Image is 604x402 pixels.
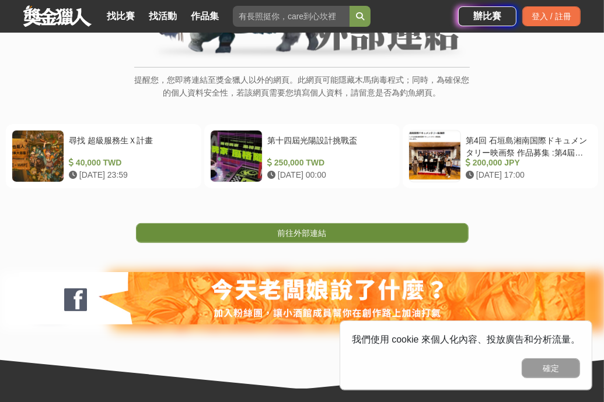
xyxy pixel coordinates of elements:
button: 確定 [522,358,580,378]
a: 第4回 石垣島湘南国際ドキュメンタリー映画祭 作品募集 :第4屆石垣島湘南國際紀錄片電影節作品徵集 200,000 JPY [DATE] 17:00 [403,124,598,188]
p: 提醒您，您即將連結至獎金獵人以外的網頁。此網頁可能隱藏木馬病毒程式；同時，為確保您的個人資料安全性，若該網頁需要您填寫個人資料，請留意是否為釣魚網頁。 [134,73,470,111]
div: 尋找 超級服務生Ｘ計畫 [69,135,191,157]
img: 127fc932-0e2d-47dc-a7d9-3a4a18f96856.jpg [19,272,585,325]
span: 前往外部連結 [278,228,327,238]
a: 前往外部連結 [136,223,469,243]
div: [DATE] 00:00 [267,169,389,181]
div: 40,000 TWD [69,157,191,169]
a: 作品集 [186,8,224,24]
input: 有長照挺你，care到心坎裡！青春出手，拍出照顧 影音徵件活動 [233,6,350,27]
a: 辦比賽 [458,6,516,26]
div: 登入 / 註冊 [522,6,581,26]
div: 第十四屆光陽設計挑戰盃 [267,135,389,157]
a: 尋找 超級服務生Ｘ計畫 40,000 TWD [DATE] 23:59 [6,124,201,188]
a: 第十四屆光陽設計挑戰盃 250,000 TWD [DATE] 00:00 [204,124,400,188]
div: 第4回 石垣島湘南国際ドキュメンタリー映画祭 作品募集 :第4屆石垣島湘南國際紀錄片電影節作品徵集 [466,135,588,157]
a: 找比賽 [102,8,139,24]
div: 200,000 JPY [466,157,588,169]
div: 250,000 TWD [267,157,389,169]
a: 找活動 [144,8,181,24]
div: [DATE] 23:59 [69,169,191,181]
span: 我們使用 cookie 來個人化內容、投放廣告和分析流量。 [352,334,580,344]
div: [DATE] 17:00 [466,169,588,181]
